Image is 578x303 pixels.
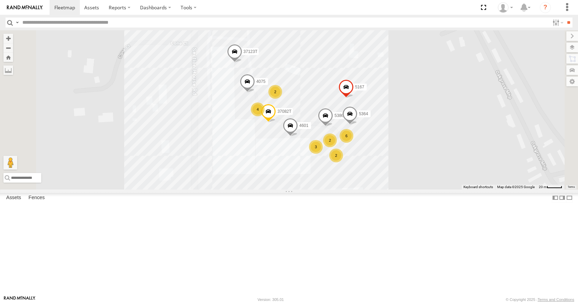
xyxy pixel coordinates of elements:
[4,296,35,303] a: Visit our Website
[3,53,13,62] button: Zoom Home
[309,140,323,154] div: 3
[539,185,547,189] span: 20 m
[497,185,535,189] span: Map data ©2025 Google
[329,149,343,162] div: 2
[355,85,364,89] span: 5167
[299,123,309,128] span: 4601
[334,113,344,118] span: 5386
[277,109,291,114] span: 37082T
[359,111,368,116] span: 5364
[3,65,13,75] label: Measure
[538,297,574,302] a: Terms and Conditions
[25,193,48,203] label: Fences
[463,185,493,190] button: Keyboard shortcuts
[3,34,13,43] button: Zoom in
[256,79,266,84] span: 4075
[559,193,566,203] label: Dock Summary Table to the Right
[340,129,353,143] div: 6
[537,185,564,190] button: Map Scale: 20 m per 41 pixels
[552,193,559,203] label: Dock Summary Table to the Left
[3,193,24,203] label: Assets
[566,77,578,86] label: Map Settings
[258,297,284,302] div: Version: 305.01
[7,5,43,10] img: rand-logo.svg
[495,2,515,13] div: Summer Walker
[540,2,551,13] i: ?
[323,133,337,147] div: 2
[568,185,575,188] a: Terms
[251,102,265,116] div: 4
[3,156,17,170] button: Drag Pegman onto the map to open Street View
[244,49,258,54] span: 37123T
[14,18,20,28] label: Search Query
[268,85,282,99] div: 2
[3,43,13,53] button: Zoom out
[550,18,565,28] label: Search Filter Options
[566,193,573,203] label: Hide Summary Table
[506,297,574,302] div: © Copyright 2025 -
